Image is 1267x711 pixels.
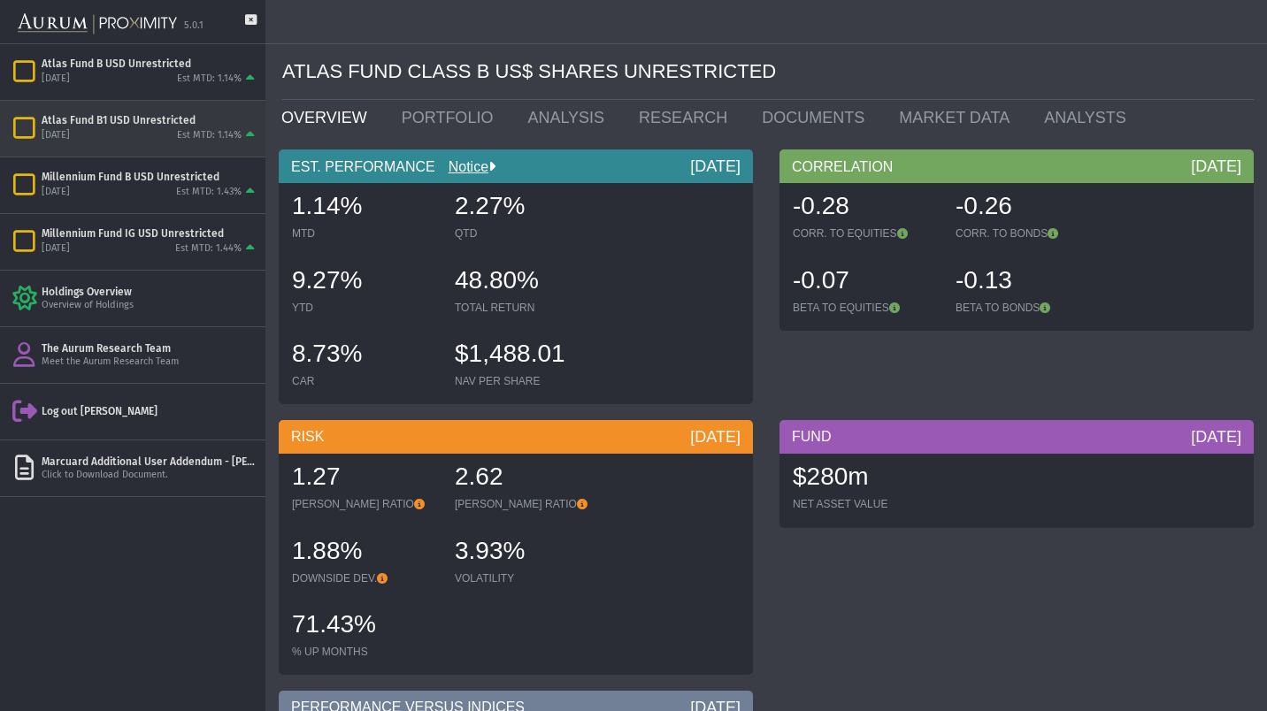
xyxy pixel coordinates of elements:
[779,420,1254,454] div: FUND
[455,226,600,241] div: QTD
[292,460,437,497] div: 1.27
[42,341,258,355] div: The Aurum Research Team
[455,301,600,315] div: TOTAL RETURN
[177,73,242,86] div: Est MTD: 1.14%
[18,4,177,43] img: Aurum-Proximity%20white.svg
[279,149,753,183] div: EST. PERFORMANCE
[292,264,437,301] div: 9.27%
[292,534,437,571] div: 1.88%
[455,192,525,219] span: 2.27%
[292,374,437,388] div: CAR
[175,242,242,256] div: Est MTD: 1.44%
[177,129,242,142] div: Est MTD: 1.14%
[184,19,203,33] div: 5.0.1
[1191,426,1241,447] div: [DATE]
[42,226,258,241] div: Millennium Fund IG USD Unrestricted
[292,301,437,315] div: YTD
[793,226,938,241] div: CORR. TO EQUITIES
[268,100,388,135] a: OVERVIEW
[1191,156,1241,177] div: [DATE]
[42,285,258,299] div: Holdings Overview
[514,100,626,135] a: ANALYSIS
[292,645,437,659] div: % UP MONTHS
[292,608,437,645] div: 71.43%
[42,404,258,418] div: Log out [PERSON_NAME]
[279,420,753,454] div: RISK
[388,100,515,135] a: PORTFOLIO
[779,149,1254,183] div: CORRELATION
[292,192,362,219] span: 1.14%
[42,299,258,312] div: Overview of Holdings
[455,374,600,388] div: NAV PER SHARE
[690,426,741,447] div: [DATE]
[42,57,258,71] div: Atlas Fund B USD Unrestricted
[42,186,70,199] div: [DATE]
[455,534,600,571] div: 3.93%
[292,226,437,241] div: MTD
[793,460,938,497] div: $280m
[42,73,70,86] div: [DATE]
[176,186,242,199] div: Est MTD: 1.43%
[455,571,600,585] div: VOLATILITY
[626,100,749,135] a: RESEARCH
[749,100,886,135] a: DOCUMENTS
[1031,100,1148,135] a: ANALYSTS
[42,355,258,369] div: Meet the Aurum Research Team
[455,497,600,511] div: [PERSON_NAME] RATIO
[455,264,600,301] div: 48.80%
[292,571,437,585] div: DOWNSIDE DEV.
[793,192,849,219] span: -0.28
[42,469,258,482] div: Click to Download Document.
[793,301,938,315] div: BETA TO EQUITIES
[793,497,938,511] div: NET ASSET VALUE
[956,301,1101,315] div: BETA TO BONDS
[42,129,70,142] div: [DATE]
[956,226,1101,241] div: CORR. TO BONDS
[42,242,70,256] div: [DATE]
[42,170,258,184] div: Millennium Fund B USD Unrestricted
[42,113,258,127] div: Atlas Fund B1 USD Unrestricted
[455,337,600,374] div: $1,488.01
[435,157,495,177] div: Notice
[282,44,1254,100] div: ATLAS FUND CLASS B US$ SHARES UNRESTRICTED
[690,156,741,177] div: [DATE]
[435,159,488,174] a: Notice
[956,264,1101,301] div: -0.13
[42,455,258,469] div: Marcuard Additional User Addendum - [PERSON_NAME] - Signed.pdf
[292,497,437,511] div: [PERSON_NAME] RATIO
[886,100,1031,135] a: MARKET DATA
[793,264,938,301] div: -0.07
[455,460,600,497] div: 2.62
[956,189,1101,226] div: -0.26
[292,337,437,374] div: 8.73%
